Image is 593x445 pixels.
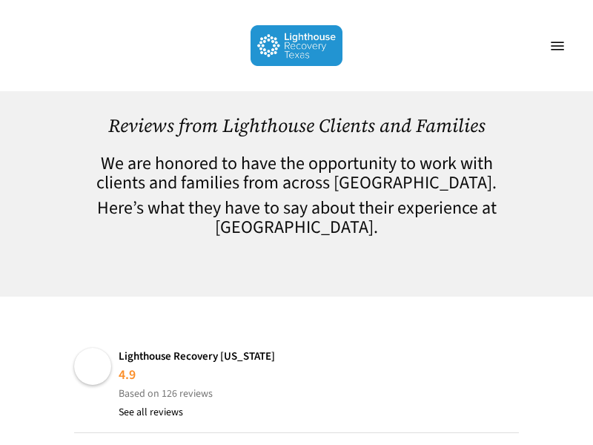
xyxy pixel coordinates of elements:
[119,403,183,421] a: See all reviews
[543,39,572,53] a: Navigation Menu
[251,25,343,66] img: Lighthouse Recovery Texas
[119,349,275,364] a: Lighthouse Recovery [US_STATE]
[119,366,136,384] div: 4.9
[74,154,519,193] h4: We are honored to have the opportunity to work with clients and families from across [GEOGRAPHIC_...
[74,199,519,237] h4: Here’s what they have to say about their experience at [GEOGRAPHIC_DATA].
[74,115,519,136] h1: Reviews from Lighthouse Clients and Families
[119,386,213,401] span: Based on 126 reviews
[74,348,111,385] img: Lighthouse Recovery Texas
